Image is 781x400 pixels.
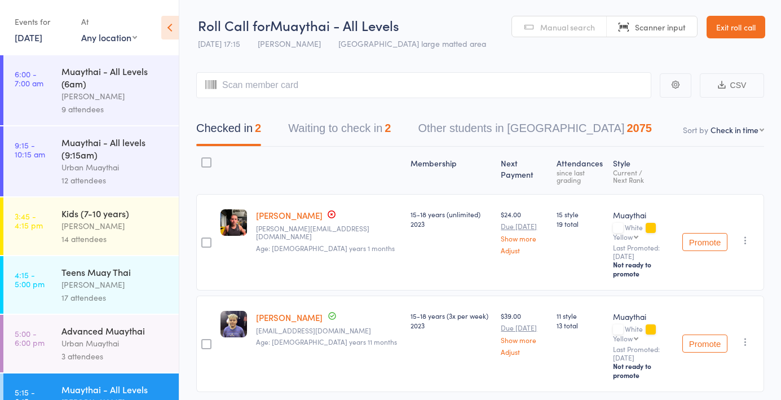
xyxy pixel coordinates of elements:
a: 4:15 -5:00 pmTeens Muay Thai[PERSON_NAME]17 attendees [3,256,179,314]
div: Yellow [613,233,633,240]
div: 12 attendees [61,174,169,187]
a: 5:00 -6:00 pmAdvanced MuaythaiUrban Muaythai3 attendees [3,315,179,372]
label: Sort by [683,124,708,135]
span: [PERSON_NAME] [258,38,321,49]
div: $39.00 [501,311,548,355]
img: image1755161324.png [220,311,247,337]
span: Manual search [540,21,595,33]
div: 3 attendees [61,350,169,363]
div: Kids (7-10 years) [61,207,169,219]
div: Muaythai - All Levels [61,383,169,395]
div: White [613,223,673,240]
div: Muaythai - All levels (9:15am) [61,136,169,161]
a: [DATE] [15,31,42,43]
div: Not ready to promote [613,260,673,278]
span: [GEOGRAPHIC_DATA] large matted area [338,38,486,49]
div: [PERSON_NAME] [61,219,169,232]
small: fiona@cardirect.com.au [256,225,401,241]
span: 11 style [557,311,604,320]
div: White [613,325,673,342]
time: 6:00 - 7:00 am [15,69,43,87]
small: Due [DATE] [501,324,548,332]
div: Events for [15,12,70,31]
div: Check in time [711,124,758,135]
button: Other students in [GEOGRAPHIC_DATA]2075 [418,116,652,146]
a: Adjust [501,247,548,254]
div: Not ready to promote [613,362,673,380]
small: Due [DATE] [501,222,548,230]
a: 9:15 -10:15 amMuaythai - All levels (9:15am)Urban Muaythai12 attendees [3,126,179,196]
time: 5:00 - 6:00 pm [15,329,45,347]
button: Promote [682,233,727,251]
div: Next Payment [496,152,552,189]
button: Checked in2 [196,116,261,146]
div: Current / Next Rank [613,169,673,183]
small: lellie81@hotmail.com [256,327,401,335]
div: Muaythai [613,311,673,322]
button: Promote [682,335,727,353]
div: Teens Muay Thai [61,266,169,278]
div: Muaythai - All Levels (6am) [61,65,169,90]
small: Last Promoted: [DATE] [613,244,673,260]
button: Waiting to check in2 [288,116,391,146]
div: 2 [385,122,391,134]
div: Muaythai [613,209,673,221]
div: Urban Muaythai [61,161,169,174]
span: Age: [DEMOGRAPHIC_DATA] years 11 months [256,337,397,346]
div: Urban Muaythai [61,337,169,350]
img: image1728981107.png [220,209,247,236]
div: Any location [81,31,137,43]
a: Exit roll call [707,16,765,38]
span: 15 style [557,209,604,219]
div: 15-18 years (3x per week) 2023 [411,311,492,330]
div: 2075 [626,122,652,134]
span: 13 total [557,320,604,330]
a: Show more [501,336,548,344]
div: $24.00 [501,209,548,254]
div: [PERSON_NAME] [61,90,169,103]
a: [PERSON_NAME] [256,209,323,221]
div: 14 attendees [61,232,169,245]
div: 2 [255,122,261,134]
span: Scanner input [635,21,686,33]
div: At [81,12,137,31]
button: CSV [700,73,764,98]
span: [DATE] 17:15 [198,38,240,49]
div: Membership [406,152,497,189]
div: Yellow [613,335,633,342]
div: 15-18 years (unlimited) 2023 [411,209,492,228]
a: 6:00 -7:00 amMuaythai - All Levels (6am)[PERSON_NAME]9 attendees [3,55,179,125]
small: Last Promoted: [DATE] [613,345,673,362]
time: 4:15 - 5:00 pm [15,270,45,288]
div: Atten­dances [552,152,608,189]
a: 3:45 -4:15 pmKids (7-10 years)[PERSON_NAME]14 attendees [3,197,179,255]
span: Age: [DEMOGRAPHIC_DATA] years 1 months [256,243,395,253]
span: 19 total [557,219,604,228]
div: [PERSON_NAME] [61,278,169,291]
time: 3:45 - 4:15 pm [15,212,43,230]
div: Advanced Muaythai [61,324,169,337]
div: 9 attendees [61,103,169,116]
span: Muaythai - All Levels [270,16,399,34]
a: Show more [501,235,548,242]
a: [PERSON_NAME] [256,311,323,323]
div: 17 attendees [61,291,169,304]
div: Style [608,152,678,189]
time: 9:15 - 10:15 am [15,140,45,159]
div: since last grading [557,169,604,183]
a: Adjust [501,348,548,355]
span: Roll Call for [198,16,270,34]
input: Scan member card [196,72,651,98]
